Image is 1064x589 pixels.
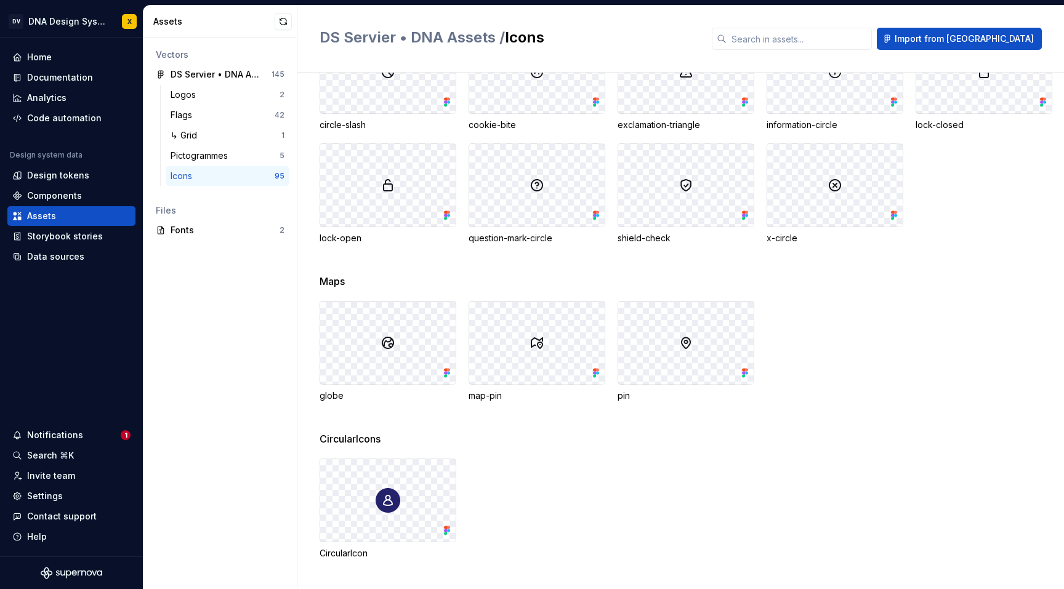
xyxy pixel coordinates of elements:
[7,247,135,266] a: Data sources
[166,126,289,145] a: ↳ Grid1
[153,15,275,28] div: Assets
[41,567,102,579] svg: Supernova Logo
[27,169,89,182] div: Design tokens
[7,226,135,246] a: Storybook stories
[320,232,456,244] div: lock-open
[618,232,754,244] div: shield-check
[877,28,1042,50] button: Import from [GEOGRAPHIC_DATA]
[469,390,605,402] div: map-pin
[320,390,456,402] div: globe
[7,466,135,486] a: Invite team
[151,65,289,84] a: DS Servier • DNA Assets145
[7,47,135,67] a: Home
[27,449,74,462] div: Search ⌘K
[7,186,135,206] a: Components
[281,130,284,140] div: 1
[27,510,97,523] div: Contact support
[320,28,505,46] span: DS Servier • DNA Assets /
[27,429,83,441] div: Notifications
[7,166,135,185] a: Design tokens
[618,119,754,131] div: exclamation-triangle
[27,92,66,104] div: Analytics
[7,68,135,87] a: Documentation
[320,547,456,559] div: CircularIcon
[916,119,1052,131] div: lock-closed
[7,206,135,226] a: Assets
[28,15,107,28] div: DNA Design System
[895,33,1034,45] span: Import from [GEOGRAPHIC_DATA]
[7,425,135,445] button: Notifications1
[121,430,131,440] span: 1
[27,230,103,242] div: Storybook stories
[2,8,140,34] button: DVDNA Design SystemX
[320,119,456,131] div: circle-slash
[127,17,132,26] div: X
[27,51,52,63] div: Home
[275,171,284,181] div: 95
[280,225,284,235] div: 2
[7,486,135,506] a: Settings
[27,250,84,263] div: Data sources
[618,390,754,402] div: pin
[171,109,197,121] div: Flags
[171,129,202,142] div: ↳ Grid
[27,71,93,84] div: Documentation
[7,108,135,128] a: Code automation
[166,85,289,105] a: Logos2
[9,14,23,29] div: DV
[275,110,284,120] div: 42
[767,119,903,131] div: information-circle
[156,204,284,217] div: Files
[272,70,284,79] div: 145
[151,220,289,240] a: Fonts2
[7,88,135,108] a: Analytics
[27,490,63,502] div: Settings
[27,210,56,222] div: Assets
[171,68,262,81] div: DS Servier • DNA Assets
[727,28,872,50] input: Search in assets...
[171,89,201,101] div: Logos
[320,431,381,446] span: CircularIcons
[280,90,284,100] div: 2
[469,232,605,244] div: question-mark-circle
[320,28,697,47] h2: Icons
[156,49,284,61] div: Vectors
[767,232,903,244] div: x-circle
[280,151,284,161] div: 5
[27,190,82,202] div: Components
[27,531,47,543] div: Help
[171,224,280,236] div: Fonts
[171,150,233,162] div: Pictogrammes
[27,112,102,124] div: Code automation
[7,507,135,526] button: Contact support
[7,446,135,465] button: Search ⌘K
[469,119,605,131] div: cookie-bite
[320,274,345,289] span: Maps
[27,470,75,482] div: Invite team
[166,166,289,186] a: Icons95
[7,527,135,547] button: Help
[171,170,197,182] div: Icons
[10,150,83,160] div: Design system data
[166,105,289,125] a: Flags42
[166,146,289,166] a: Pictogrammes5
